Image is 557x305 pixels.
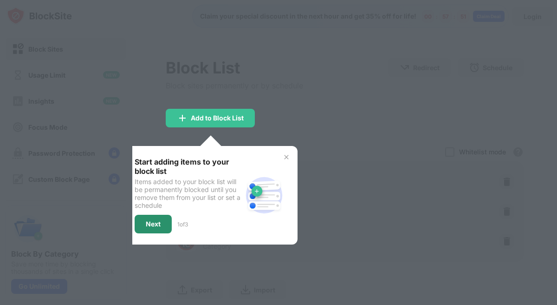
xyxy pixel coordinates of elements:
[135,157,242,176] div: Start adding items to your block list
[146,220,161,228] div: Next
[283,153,290,161] img: x-button.svg
[191,114,244,122] div: Add to Block List
[135,178,242,209] div: Items added to your block list will be permanently blocked until you remove them from your list o...
[177,221,188,228] div: 1 of 3
[242,173,286,218] img: block-site.svg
